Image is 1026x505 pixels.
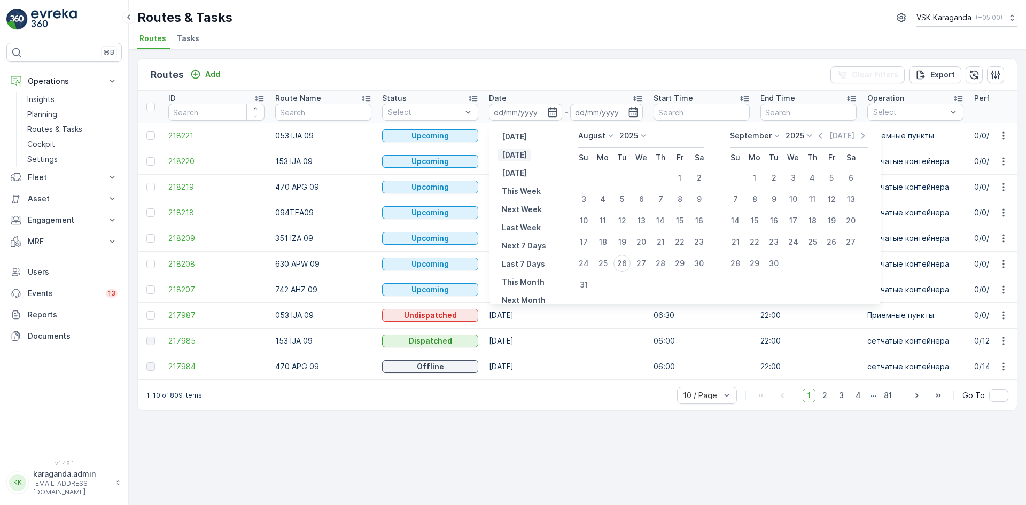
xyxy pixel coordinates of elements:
p: Next Month [502,295,546,306]
div: 2 [765,169,782,187]
button: Next Week [498,203,546,216]
div: 29 [746,255,763,272]
td: сетчатыe контейнера [862,328,969,354]
input: Search [760,104,857,121]
td: [DATE] [484,354,648,379]
p: Events [28,288,99,299]
p: MRF [28,236,100,247]
th: Tuesday [612,148,632,167]
p: [DATE] [502,150,527,160]
th: Friday [670,148,689,167]
button: Last Week [498,221,545,234]
button: Today [498,149,531,161]
button: Clear Filters [830,66,905,83]
td: [DATE] [484,277,648,302]
span: 218219 [168,182,265,192]
button: Upcoming [382,258,478,270]
div: 27 [633,255,650,272]
td: [DATE] [484,149,648,174]
td: Приемные пункты [862,123,969,149]
a: Users [6,261,122,283]
p: Asset [28,193,100,204]
div: 26 [613,255,631,272]
a: 217985 [168,336,265,346]
div: 1 [746,169,763,187]
button: Upcoming [382,283,478,296]
a: 218221 [168,130,265,141]
div: 15 [746,212,763,229]
div: Toggle Row Selected [146,183,155,191]
button: Dispatched [382,335,478,347]
p: Add [205,69,220,80]
div: 5 [823,169,840,187]
a: 217984 [168,361,265,372]
p: Upcoming [411,130,449,141]
div: 24 [575,255,592,272]
button: Last 7 Days [498,258,549,270]
span: 3 [834,389,849,402]
div: 30 [690,255,708,272]
button: Next Month [498,294,550,307]
a: Cockpit [23,137,122,152]
div: 28 [727,255,744,272]
span: 218208 [168,259,265,269]
td: сетчатыe контейнера [862,200,969,226]
div: 16 [690,212,708,229]
p: Select [873,107,947,118]
div: Toggle Row Selected [146,337,155,345]
div: 20 [633,234,650,251]
div: 18 [594,234,611,251]
span: 1 [803,389,815,402]
p: ... [870,389,877,402]
td: сетчатыe контейнера [862,277,969,302]
span: 2 [818,389,832,402]
p: Upcoming [411,207,449,218]
span: 218218 [168,207,265,218]
div: 3 [784,169,802,187]
button: Next 7 Days [498,239,550,252]
p: Performance [974,93,1022,104]
div: 2 [690,169,708,187]
span: 218209 [168,233,265,244]
button: Export [909,66,961,83]
p: Undispatched [404,310,457,321]
div: 4 [804,169,821,187]
p: Route Name [275,93,321,104]
div: 9 [765,191,782,208]
p: Users [28,267,118,277]
div: 29 [671,255,688,272]
th: Wednesday [783,148,803,167]
p: [EMAIL_ADDRESS][DOMAIN_NAME] [33,479,110,496]
td: [DATE] [484,226,648,251]
input: Search [275,104,371,121]
p: Start Time [654,93,693,104]
div: 9 [690,191,708,208]
a: 218207 [168,284,265,295]
p: Clear Filters [852,69,898,80]
div: Toggle Row Selected [146,285,155,294]
p: ( +05:00 ) [976,13,1002,22]
td: 351 IZA 09 [270,226,377,251]
button: Upcoming [382,129,478,142]
button: Add [186,68,224,81]
td: 22:00 [755,302,862,328]
button: Upcoming [382,206,478,219]
a: Insights [23,92,122,107]
div: 15 [671,212,688,229]
input: dd/mm/yyyy [489,104,562,121]
p: Settings [27,154,58,165]
td: 06:30 [648,302,755,328]
span: 81 [879,389,897,402]
button: This Week [498,185,545,198]
p: Planning [27,109,57,120]
p: 2025 [786,130,804,141]
td: 06:00 [648,354,755,379]
div: 23 [690,234,708,251]
button: This Month [498,276,549,289]
a: 218220 [168,156,265,167]
div: 12 [613,212,631,229]
td: 630 APW 09 [270,251,377,277]
div: 17 [784,212,802,229]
